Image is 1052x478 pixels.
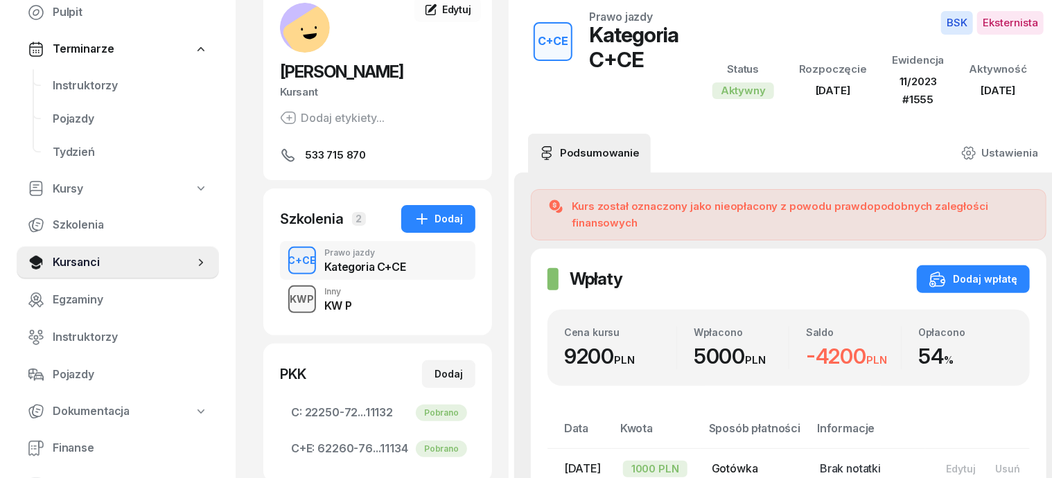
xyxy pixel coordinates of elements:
[694,344,789,369] div: 5000
[809,419,925,449] th: Informacje
[442,3,471,15] span: Edytuj
[623,461,687,477] div: 1000 PLN
[414,211,463,227] div: Dodaj
[944,353,954,366] small: %
[572,198,1030,231] div: Kurs został oznaczony jako nieopłacony z powodu prawdopodobnych zaległości finansowych
[17,33,219,65] a: Terminarze
[712,460,798,478] div: Gotówka
[42,103,219,136] a: Pojazdy
[288,285,316,313] button: KWP
[305,147,366,163] span: 533 715 870
[918,344,1013,369] div: 54
[564,461,601,475] span: [DATE]
[280,241,475,280] button: C+CEPrawo jazdyKategoria C+CE
[917,265,1030,293] button: Dodaj wpłatę
[712,82,774,99] div: Aktywny
[970,60,1028,78] div: Aktywność
[614,353,635,366] small: PLN
[422,360,475,388] button: Dodaj
[564,326,676,338] div: Cena kursu
[918,326,1013,338] div: Opłacono
[820,461,881,475] span: Brak notatki
[53,254,194,272] span: Kursanci
[53,180,83,198] span: Kursy
[53,3,208,21] span: Pulpit
[528,134,651,172] a: Podsumowanie
[806,326,901,338] div: Saldo
[532,30,574,53] div: C+CE
[280,109,385,126] button: Dodaj etykiety...
[280,62,403,82] span: [PERSON_NAME]
[547,419,612,449] th: Data
[53,40,114,58] span: Terminarze
[589,11,653,22] div: Prawo jazdy
[892,51,945,69] div: Ewidencja
[53,110,208,128] span: Pojazdy
[291,440,464,458] span: 62260-76...11134
[970,82,1028,100] div: [DATE]
[53,366,208,384] span: Pojazdy
[291,404,464,422] span: 22250-72...11132
[816,84,850,97] span: [DATE]
[929,271,1017,287] div: Dodaj wpłatę
[17,432,219,465] a: Finanse
[17,209,219,242] a: Szkolenia
[995,463,1020,475] div: Usuń
[42,69,219,103] a: Instruktorzy
[17,396,219,427] a: Dokumentacja
[712,60,774,78] div: Status
[53,77,208,95] span: Instruktorzy
[53,291,208,309] span: Egzaminy
[53,216,208,234] span: Szkolenia
[416,405,467,421] div: Pobrano
[17,173,219,205] a: Kursy
[291,404,302,422] span: C:
[694,326,789,338] div: Wpłacono
[564,344,676,369] div: 9200
[324,261,405,272] div: Kategoria C+CE
[701,419,809,449] th: Sposób płatności
[53,439,208,457] span: Finanse
[280,209,344,229] div: Szkolenia
[17,358,219,391] a: Pojazdy
[280,280,475,319] button: KWPInnyKW P
[612,419,701,449] th: Kwota
[416,441,467,457] div: Pobrano
[941,11,1044,35] button: BSKEksternista
[435,366,463,382] div: Dodaj
[17,283,219,317] a: Egzaminy
[288,247,316,274] button: C+CE
[53,328,208,346] span: Instruktorzy
[324,300,351,311] div: KW P
[291,440,315,458] span: C+E:
[950,134,1049,172] a: Ustawienia
[17,321,219,354] a: Instruktorzy
[534,22,572,61] button: C+CE
[280,396,475,430] a: C:22250-72...11132Pobrano
[53,402,130,421] span: Dokumentacja
[324,249,405,257] div: Prawo jazdy
[866,353,887,366] small: PLN
[941,11,973,35] span: BSK
[946,463,976,475] div: Edytuj
[892,73,945,108] div: 11/2023 #1555
[324,287,351,296] div: Inny
[745,353,766,366] small: PLN
[799,60,867,78] div: Rozpoczęcie
[17,246,219,279] a: Kursanci
[53,143,208,161] span: Tydzień
[42,136,219,169] a: Tydzień
[589,22,679,72] div: Kategoria C+CE
[352,212,366,226] span: 2
[570,268,622,290] h2: Wpłaty
[806,344,901,369] div: -4200
[283,251,322,269] div: C+CE
[285,290,320,308] div: KWP
[280,432,475,466] a: C+E:62260-76...11134Pobrano
[280,364,306,384] div: PKK
[977,11,1044,35] span: Eksternista
[401,205,475,233] button: Dodaj
[280,147,475,163] a: 533 715 870
[280,83,475,101] div: Kursant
